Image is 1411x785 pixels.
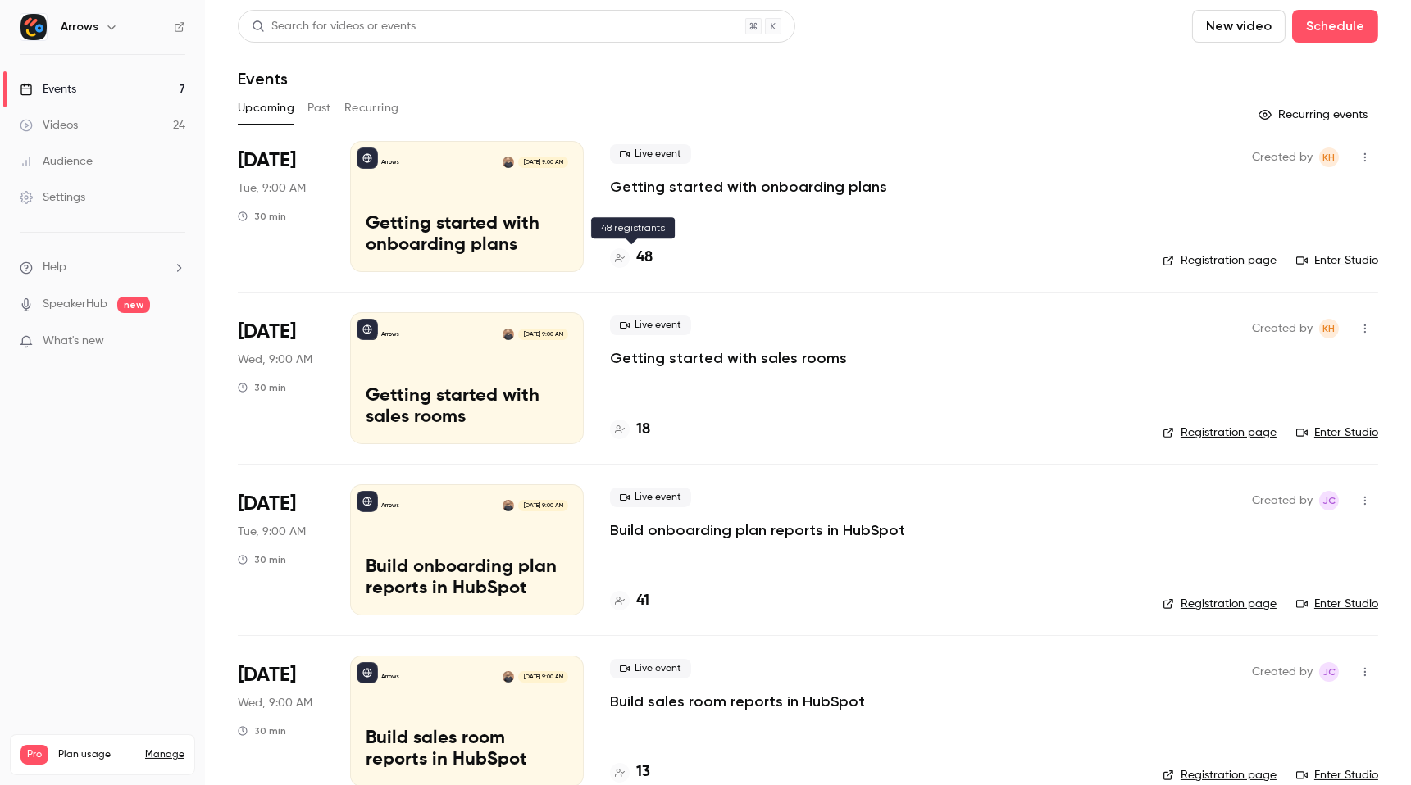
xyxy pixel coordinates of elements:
[381,158,399,166] p: Arrows
[1252,662,1313,682] span: Created by
[350,141,584,272] a: Getting started with onboarding plansArrowsShareil Nariman[DATE] 9:00 AMGetting started with onbo...
[1323,319,1336,338] span: KH
[610,315,691,335] span: Live event
[610,419,650,441] a: 18
[503,157,514,168] img: Shareil Nariman
[1251,102,1378,128] button: Recurring events
[636,590,649,612] h4: 41
[43,333,104,350] span: What's new
[1322,491,1336,510] span: JC
[1323,147,1336,167] span: KH
[117,297,150,313] span: new
[1163,252,1277,269] a: Registration page
[238,210,286,223] div: 30 min
[238,141,324,272] div: Sep 16 Tue, 9:00 AM (America/Los Angeles)
[366,557,568,600] p: Build onboarding plan reports in HubSpot
[610,590,649,612] a: 41
[350,312,584,443] a: Getting started with sales roomsArrowsShareil Nariman[DATE] 9:00 AMGetting started with sales rooms
[366,728,568,771] p: Build sales room reports in HubSpot
[1296,252,1378,269] a: Enter Studio
[307,95,331,121] button: Past
[238,553,286,566] div: 30 min
[636,761,650,783] h4: 13
[1192,10,1286,43] button: New video
[350,484,584,615] a: Build onboarding plan reports in HubSpotArrowsShareil Nariman[DATE] 9:00 AMBuild onboarding plan ...
[1296,767,1378,783] a: Enter Studio
[610,247,653,269] a: 48
[252,18,416,35] div: Search for videos or events
[238,95,294,121] button: Upcoming
[610,692,865,711] a: Build sales room reports in HubSpot
[1252,147,1313,167] span: Created by
[503,500,514,511] img: Shareil Nariman
[636,247,653,269] h4: 48
[1163,596,1277,612] a: Registration page
[610,177,887,197] a: Getting started with onboarding plans
[20,117,78,134] div: Videos
[238,69,288,88] h1: Events
[1252,491,1313,510] span: Created by
[610,761,650,783] a: 13
[20,153,93,170] div: Audience
[518,500,567,511] span: [DATE] 9:00 AM
[20,81,76,98] div: Events
[43,259,66,276] span: Help
[61,19,98,35] h6: Arrows
[381,673,399,681] p: Arrows
[381,501,399,510] p: Arrows
[1292,10,1378,43] button: Schedule
[238,312,324,443] div: Sep 17 Wed, 9:00 AM (America/Los Angeles)
[238,352,312,368] span: Wed, 9:00 AM
[518,157,567,168] span: [DATE] 9:00 AM
[43,296,107,313] a: SpeakerHub
[1319,319,1339,338] span: Kim Hacker
[238,662,296,688] span: [DATE]
[238,381,286,394] div: 30 min
[1296,596,1378,612] a: Enter Studio
[344,95,399,121] button: Recurring
[610,659,691,678] span: Live event
[636,419,650,441] h4: 18
[1319,147,1339,167] span: Kim Hacker
[20,259,185,276] li: help-dropdown-opener
[1322,662,1336,682] span: JC
[1296,424,1378,441] a: Enter Studio
[610,488,691,507] span: Live event
[610,520,905,540] a: Build onboarding plan reports in HubSpot
[518,671,567,683] span: [DATE] 9:00 AM
[238,484,324,615] div: Sep 23 Tue, 9:00 AM (America/Los Angeles)
[238,724,286,737] div: 30 min
[1252,319,1313,338] span: Created by
[610,348,847,368] a: Getting started with sales rooms
[1163,424,1277,441] a: Registration page
[58,748,135,761] span: Plan usage
[238,695,312,711] span: Wed, 9:00 AM
[238,180,306,197] span: Tue, 9:00 AM
[1319,662,1339,682] span: Jamie Carlson
[503,671,514,683] img: Shareil Nariman
[20,745,48,765] span: Pro
[20,189,85,206] div: Settings
[518,329,567,340] span: [DATE] 9:00 AM
[381,330,399,338] p: Arrows
[20,14,47,40] img: Arrows
[366,214,568,256] p: Getting started with onboarding plans
[1319,491,1339,510] span: Jamie Carlson
[503,329,514,340] img: Shareil Nariman
[238,147,296,174] span: [DATE]
[238,319,296,345] span: [DATE]
[1163,767,1277,783] a: Registration page
[610,144,691,164] span: Live event
[145,748,184,761] a: Manage
[166,334,185,349] iframe: Noticeable Trigger
[238,491,296,517] span: [DATE]
[238,524,306,540] span: Tue, 9:00 AM
[366,386,568,429] p: Getting started with sales rooms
